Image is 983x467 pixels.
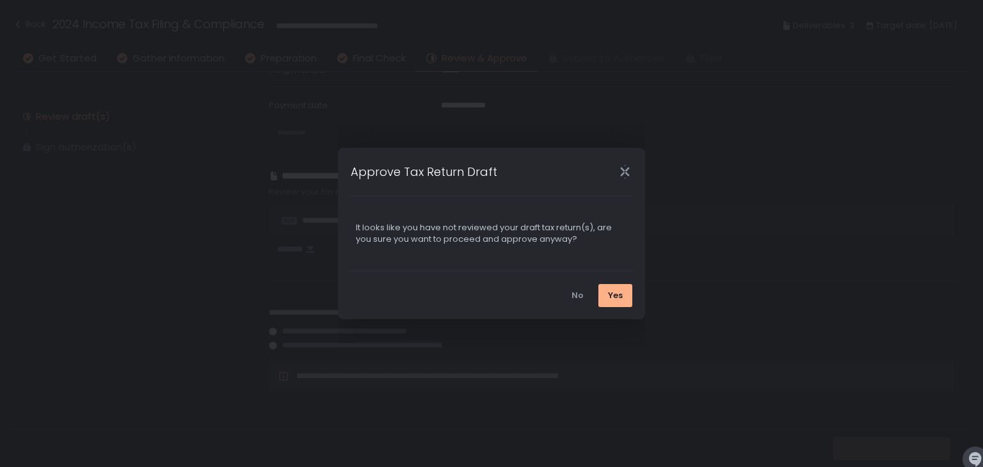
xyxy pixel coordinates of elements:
button: No [562,284,593,307]
h1: Approve Tax Return Draft [351,163,497,180]
button: Yes [598,284,632,307]
div: No [571,290,584,301]
div: Yes [608,290,623,301]
div: It looks like you have not reviewed your draft tax return(s), are you sure you want to proceed an... [356,222,627,245]
div: Close [604,164,645,179]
